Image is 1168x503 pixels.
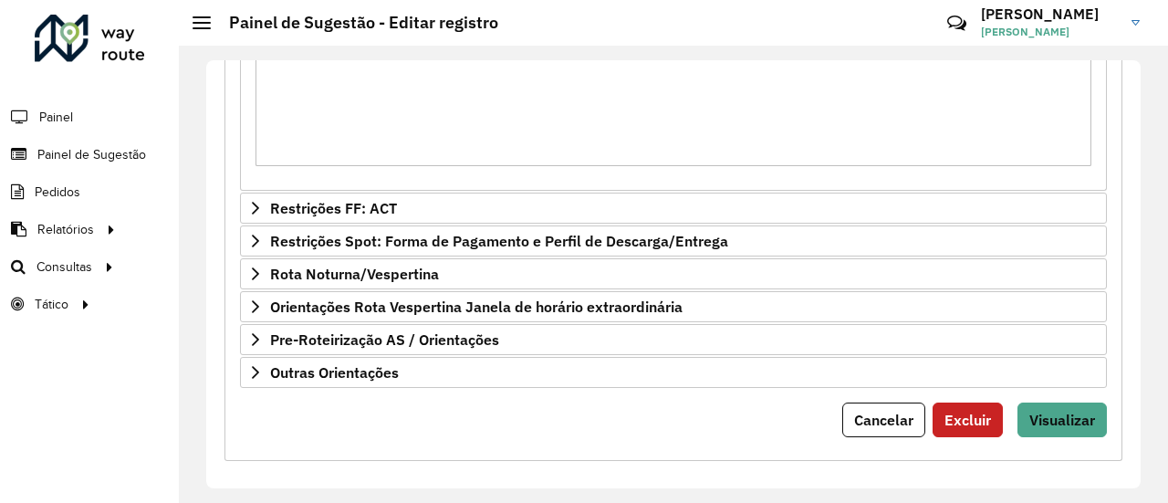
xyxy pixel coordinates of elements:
span: Cancelar [854,411,913,429]
span: Tático [35,295,68,314]
span: Consultas [36,257,92,277]
a: Pre-Roteirização AS / Orientações [240,324,1107,355]
h3: [PERSON_NAME] [981,5,1118,23]
button: Excluir [933,403,1003,437]
a: Contato Rápido [937,4,976,43]
span: Restrições FF: ACT [270,201,397,215]
span: Excluir [944,411,991,429]
span: Orientações Rota Vespertina Janela de horário extraordinária [270,299,683,314]
a: Rota Noturna/Vespertina [240,258,1107,289]
a: Orientações Rota Vespertina Janela de horário extraordinária [240,291,1107,322]
span: Pedidos [35,183,80,202]
span: Relatórios [37,220,94,239]
button: Visualizar [1017,403,1107,437]
h2: Painel de Sugestão - Editar registro [211,13,498,33]
span: Visualizar [1029,411,1095,429]
button: Cancelar [842,403,925,437]
span: Rota Noturna/Vespertina [270,267,439,281]
span: Pre-Roteirização AS / Orientações [270,332,499,347]
span: [PERSON_NAME] [981,24,1118,40]
span: Painel de Sugestão [37,145,146,164]
span: Restrições Spot: Forma de Pagamento e Perfil de Descarga/Entrega [270,234,728,248]
span: Outras Orientações [270,365,399,380]
a: Restrições FF: ACT [240,193,1107,224]
a: Outras Orientações [240,357,1107,388]
span: Painel [39,108,73,127]
a: Restrições Spot: Forma de Pagamento e Perfil de Descarga/Entrega [240,225,1107,257]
